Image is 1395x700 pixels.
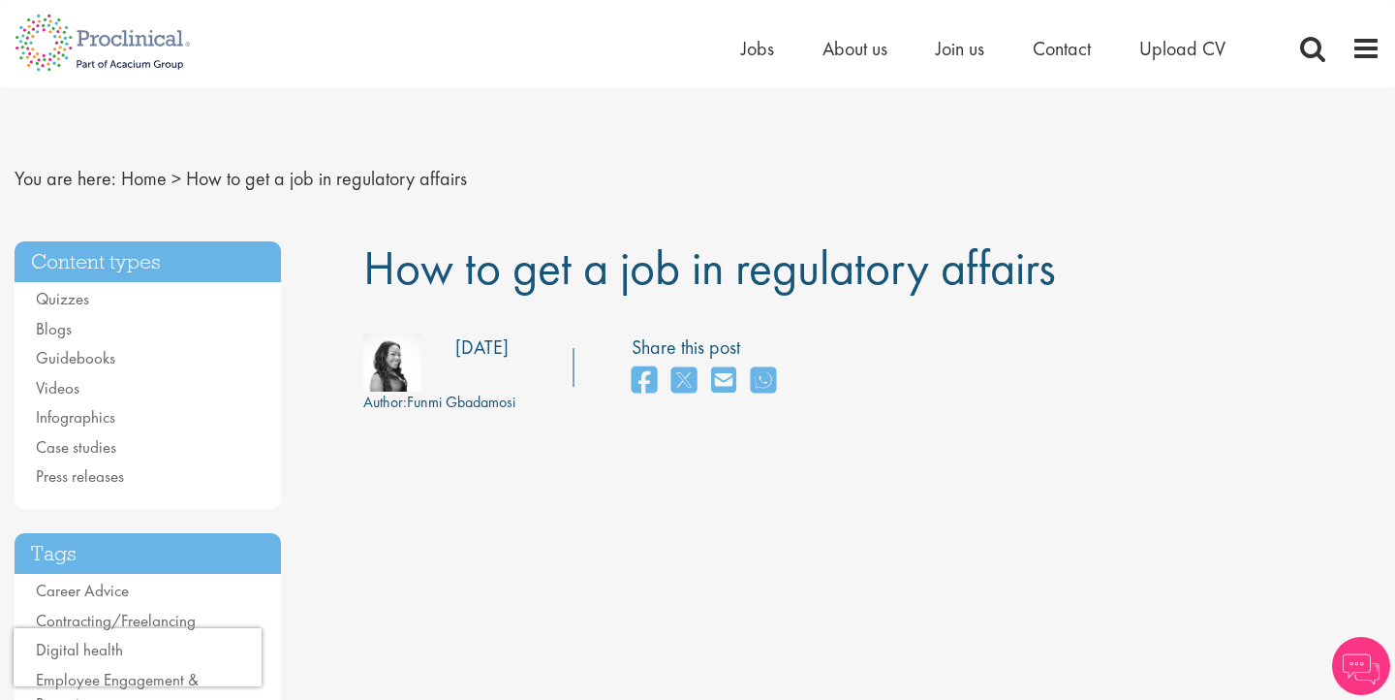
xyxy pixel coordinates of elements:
img: Chatbot [1332,637,1390,695]
a: Case studies [36,436,116,458]
a: breadcrumb link [121,166,167,191]
img: 383e1147-3b0e-4ab7-6ae9-08d7f17c413d [363,334,421,392]
a: Contracting/Freelancing [36,610,196,631]
a: Press releases [36,465,124,487]
a: Quizzes [36,288,89,309]
a: share on twitter [671,361,697,402]
h3: Tags [15,533,281,575]
a: Videos [36,377,79,398]
label: Share this post [632,334,786,362]
h3: Content types [15,241,281,283]
a: share on email [711,361,736,402]
a: Career Advice [36,580,129,601]
iframe: reCAPTCHA [14,628,262,686]
a: About us [822,36,887,61]
a: share on whats app [751,361,776,402]
a: Contact [1033,36,1091,61]
a: Join us [936,36,984,61]
a: Blogs [36,318,72,339]
span: How to get a job in regulatory affairs [186,166,467,191]
a: Infographics [36,406,115,428]
span: You are here: [15,166,116,191]
a: Guidebooks [36,347,115,368]
div: [DATE] [455,334,509,362]
a: Upload CV [1139,36,1225,61]
span: How to get a job in regulatory affairs [363,237,1056,299]
a: Jobs [741,36,774,61]
span: > [171,166,181,191]
a: share on facebook [632,361,657,402]
span: Author: [363,392,407,412]
div: Funmi Gbadamosi [363,392,515,414]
